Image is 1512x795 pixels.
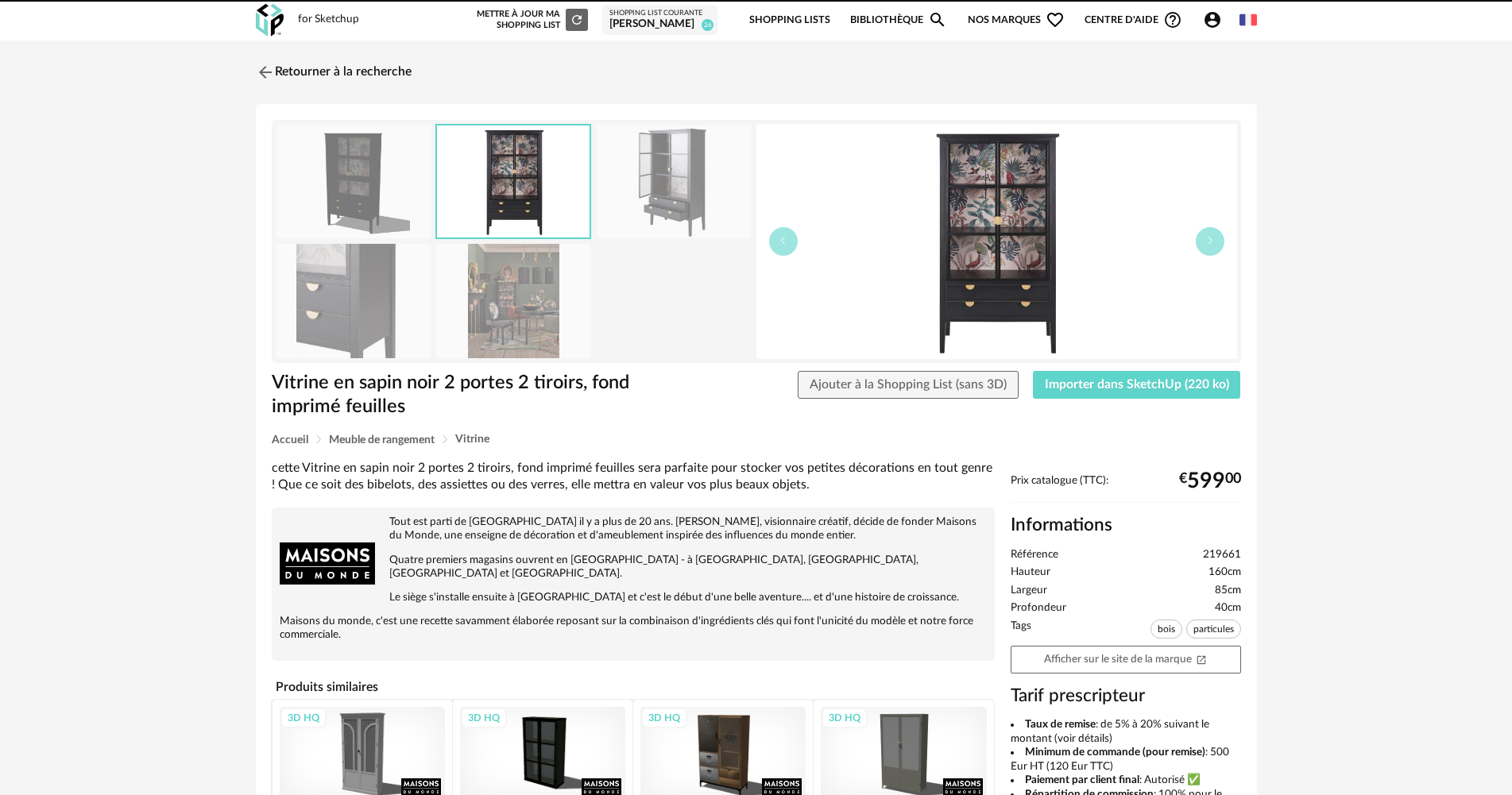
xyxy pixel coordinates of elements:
span: 26 [702,19,713,31]
button: Importer dans SketchUp (220 ko) [1033,371,1241,399]
p: Quatre premiers magasins ouvrent en [GEOGRAPHIC_DATA] - à [GEOGRAPHIC_DATA], [GEOGRAPHIC_DATA], [... [280,554,987,581]
div: 3D HQ [822,708,868,728]
div: 3D HQ [461,708,507,728]
span: Vitrine [455,434,489,445]
span: 219661 [1203,548,1241,562]
img: vitrine-en-sapin-noir-2-portes-2-tiroirs-fond-imprime-feuilles-1000-4-24-219661_4.jpg [436,244,590,357]
span: Magnify icon [928,10,947,29]
div: € 00 [1179,475,1241,488]
span: Help Circle Outline icon [1163,10,1182,29]
div: Shopping List courante [609,9,710,18]
span: Tags [1011,619,1031,643]
span: Nos marques [968,2,1065,39]
img: thumbnail.png [276,125,431,238]
img: svg+xml;base64,PHN2ZyB3aWR0aD0iMjQiIGhlaWdodD0iMjQiIHZpZXdCb3g9IjAgMCAyNCAyNCIgZmlsbD0ibm9uZSIgeG... [256,63,275,82]
a: Retourner à la recherche [256,55,412,90]
span: Accueil [272,434,308,446]
span: Meuble de rangement [329,434,435,446]
div: Breadcrumb [272,434,1241,446]
span: bois [1150,619,1182,639]
span: 85cm [1215,584,1241,598]
p: Maisons du monde, c'est une recette savamment élaborée reposant sur la combinaison d'ingrédients ... [280,615,987,642]
h3: Tarif prescripteur [1011,685,1241,708]
span: Centre d'aideHelp Circle Outline icon [1085,10,1182,29]
li: : 500 Eur HT (120 Eur TTC) [1011,746,1241,774]
h4: Produits similaires [272,675,995,699]
span: Ajouter à la Shopping List (sans 3D) [810,378,1007,391]
span: Profondeur [1011,601,1066,616]
span: particules [1186,619,1241,639]
div: 3D HQ [641,708,687,728]
b: Paiement par client final [1025,774,1139,785]
span: Heart Outline icon [1046,10,1065,29]
button: Ajouter à la Shopping List (sans 3D) [798,371,1019,399]
img: fr [1239,11,1257,29]
div: Prix catalogue (TTC): [1011,474,1241,504]
span: Référence [1011,548,1058,562]
span: Refresh icon [570,15,584,24]
span: Largeur [1011,584,1047,598]
img: vitrine-en-sapin-noir-2-portes-2-tiroirs-fond-imprime-feuilles-1000-4-24-219661_2.jpg [597,125,751,238]
span: Hauteur [1011,565,1050,580]
h1: Vitrine en sapin noir 2 portes 2 tiroirs, fond imprimé feuilles [272,371,667,419]
img: vitrine-en-sapin-noir-2-portes-2-tiroirs-fond-imprime-feuilles-1000-4-24-219661_1.jpg [437,125,590,237]
img: OXP [256,4,284,37]
a: Afficher sur le site de la marqueOpen In New icon [1011,646,1241,673]
img: brand logo [280,515,375,611]
a: Shopping Lists [749,2,830,39]
h2: Informations [1011,514,1241,537]
div: for Sketchup [298,13,359,27]
div: [PERSON_NAME] [609,17,710,32]
li: : de 5% à 20% suivant le montant (voir détails) [1011,718,1241,746]
div: Mettre à jour ma Shopping List [474,9,588,31]
p: Tout est parti de [GEOGRAPHIC_DATA] il y a plus de 20 ans. [PERSON_NAME], visionnaire créatif, dé... [280,515,987,542]
span: 599 [1187,475,1225,488]
img: vitrine-en-sapin-noir-2-portes-2-tiroirs-fond-imprime-feuilles-1000-4-24-219661_1.jpg [756,124,1237,359]
span: 40cm [1215,601,1241,616]
div: 3D HQ [280,708,327,728]
img: vitrine-en-sapin-noir-2-portes-2-tiroirs-fond-imprime-feuilles-1000-4-24-219661_3.jpg [276,244,431,357]
b: Taux de remise [1025,719,1096,730]
a: Shopping List courante [PERSON_NAME] 26 [609,9,710,32]
p: Le siège s'installe ensuite à [GEOGRAPHIC_DATA] et c'est le début d'une belle aventure.... et d'u... [280,591,987,604]
span: Account Circle icon [1203,10,1229,29]
b: Minimum de commande (pour remise) [1025,747,1205,758]
span: Open In New icon [1196,653,1207,664]
span: Importer dans SketchUp (220 ko) [1045,378,1229,391]
span: 160cm [1208,565,1241,580]
div: cette Vitrine en sapin noir 2 portes 2 tiroirs, fond imprimé feuilles sera parfaite pour stocker ... [272,460,995,494]
span: Account Circle icon [1203,10,1222,29]
li: : Autorisé ✅ [1011,774,1241,788]
a: BibliothèqueMagnify icon [850,2,947,39]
